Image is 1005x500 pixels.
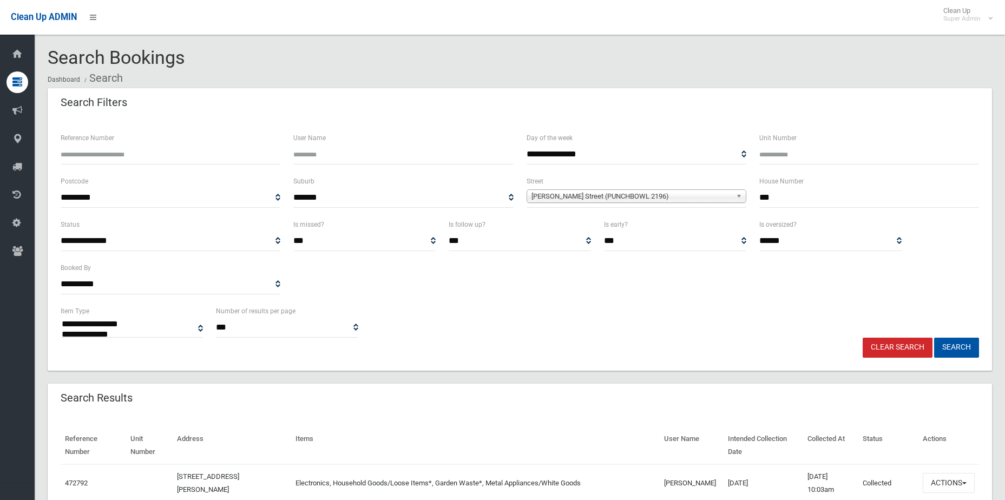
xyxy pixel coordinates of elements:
[527,175,543,187] label: Street
[858,427,918,464] th: Status
[126,427,173,464] th: Unit Number
[61,427,126,464] th: Reference Number
[82,68,123,88] li: Search
[48,92,140,113] header: Search Filters
[604,219,628,231] label: Is early?
[173,427,291,464] th: Address
[759,175,804,187] label: House Number
[216,305,295,317] label: Number of results per page
[11,12,77,22] span: Clean Up ADMIN
[48,387,146,409] header: Search Results
[61,132,114,144] label: Reference Number
[293,132,326,144] label: User Name
[48,76,80,83] a: Dashboard
[943,15,981,23] small: Super Admin
[449,219,485,231] label: Is follow up?
[863,338,932,358] a: Clear Search
[660,427,723,464] th: User Name
[293,219,324,231] label: Is missed?
[61,219,80,231] label: Status
[65,479,88,487] a: 472792
[918,427,979,464] th: Actions
[61,305,89,317] label: Item Type
[527,132,573,144] label: Day of the week
[934,338,979,358] button: Search
[803,427,858,464] th: Collected At
[61,262,91,274] label: Booked By
[48,47,185,68] span: Search Bookings
[724,427,803,464] th: Intended Collection Date
[293,175,314,187] label: Suburb
[177,472,239,494] a: [STREET_ADDRESS][PERSON_NAME]
[531,190,732,203] span: [PERSON_NAME] Street (PUNCHBOWL 2196)
[759,219,797,231] label: Is oversized?
[291,427,660,464] th: Items
[923,473,975,493] button: Actions
[759,132,797,144] label: Unit Number
[61,175,88,187] label: Postcode
[938,6,991,23] span: Clean Up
